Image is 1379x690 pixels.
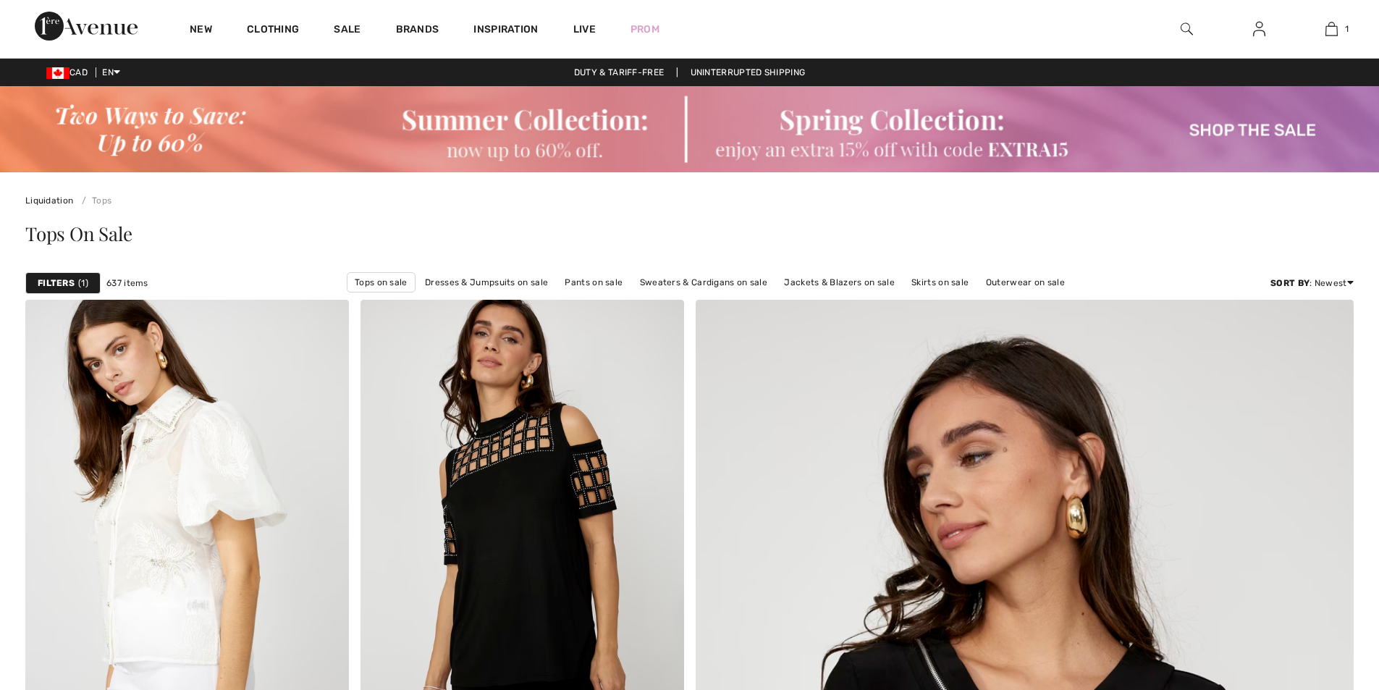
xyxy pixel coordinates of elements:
[557,273,630,292] a: Pants on sale
[25,195,73,206] a: Liquidation
[631,22,659,37] a: Prom
[1345,22,1349,35] span: 1
[1181,20,1193,38] img: search the website
[979,273,1072,292] a: Outerwear on sale
[396,23,439,38] a: Brands
[247,23,299,38] a: Clothing
[1241,20,1277,38] a: Sign In
[777,273,902,292] a: Jackets & Blazers on sale
[76,195,112,206] a: Tops
[1270,278,1310,288] strong: Sort By
[904,273,976,292] a: Skirts on sale
[1325,20,1338,38] img: My Bag
[46,67,93,77] span: CAD
[106,277,148,290] span: 637 items
[347,272,416,293] a: Tops on sale
[25,221,132,246] span: Tops On Sale
[190,23,212,38] a: New
[35,12,138,41] img: 1ère Avenue
[418,273,555,292] a: Dresses & Jumpsuits on sale
[334,23,360,38] a: Sale
[38,277,75,290] strong: Filters
[1296,20,1367,38] a: 1
[1270,277,1354,290] div: : Newest
[78,277,88,290] span: 1
[1287,581,1365,618] iframe: Opens a widget where you can chat to one of our agents
[633,273,775,292] a: Sweaters & Cardigans on sale
[473,23,538,38] span: Inspiration
[1253,20,1265,38] img: My Info
[102,67,120,77] span: EN
[573,22,596,37] a: Live
[46,67,69,79] img: Canadian Dollar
